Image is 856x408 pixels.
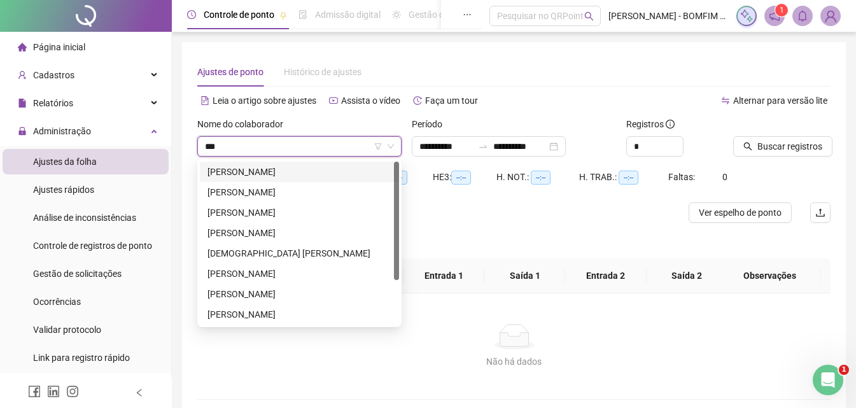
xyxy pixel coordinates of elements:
div: ITALE MERCÊS DE OLIVEIRA [200,243,399,264]
span: Ajustes da folha [33,157,97,167]
div: [DEMOGRAPHIC_DATA] [PERSON_NAME] [207,246,391,260]
span: filter [374,143,382,150]
label: Período [412,117,451,131]
div: LEVI GABRIEL PEREIRA DOS SANTOS PEIXOTO [200,264,399,284]
span: Controle de ponto [204,10,274,20]
span: Link para registro rápido [33,353,130,363]
span: Análise de inconsistências [33,213,136,223]
span: file [18,99,27,108]
img: 1027 [821,6,840,25]
span: history [413,96,422,105]
div: [PERSON_NAME] [207,185,391,199]
span: Admissão digital [315,10,381,20]
div: [PERSON_NAME] [207,267,391,281]
span: --:-- [531,171,551,185]
div: Não há dados [213,355,815,369]
span: Alternar para versão lite [733,95,827,106]
div: H. NOT.: [496,170,579,185]
div: [PERSON_NAME] [207,307,391,321]
span: facebook [28,385,41,398]
span: home [18,43,27,52]
span: Leia o artigo sobre ajustes [213,95,316,106]
span: --:-- [451,171,471,185]
span: down [387,143,395,150]
span: instagram [66,385,79,398]
span: Histórico de ajustes [284,67,361,77]
span: 0 [722,172,727,182]
span: clock-circle [187,10,196,19]
span: Relatórios [33,98,73,108]
span: bell [797,10,808,22]
span: Ver espelho de ponto [699,206,782,220]
span: sun [392,10,401,19]
th: Observações [718,258,821,293]
span: Registros [626,117,675,131]
div: EVERALDO DA CRUZ SANTOS JUNIOR [200,202,399,223]
iframe: Intercom live chat [813,365,843,395]
div: [PERSON_NAME] [207,287,391,301]
span: Controle de registros de ponto [33,241,152,251]
span: --:-- [619,171,638,185]
span: Observações [728,269,811,283]
span: Validar protocolo [33,325,101,335]
th: Saída 2 [647,258,727,293]
span: Cadastros [33,70,74,80]
button: Buscar registros [733,136,832,157]
span: swap [721,96,730,105]
span: youtube [329,96,338,105]
div: MARIA CLARA ROMERO [200,284,399,304]
span: search [584,11,594,21]
span: linkedin [47,385,60,398]
div: CARLA ERLENE FERNANDES JESUS [200,162,399,182]
sup: 1 [775,4,788,17]
span: Faltas: [668,172,697,182]
span: Administração [33,126,91,136]
span: Gestão de férias [409,10,473,20]
span: file-text [200,96,209,105]
span: info-circle [666,120,675,129]
span: Buscar registros [757,139,822,153]
div: HE 3: [433,170,496,185]
span: to [478,141,488,151]
span: ellipsis [463,10,472,19]
div: H. TRAB.: [579,170,668,185]
span: 1 [839,365,849,375]
th: Entrada 1 [403,258,484,293]
span: Ajustes de ponto [197,67,263,77]
span: Faça um tour [425,95,478,106]
span: 1 [780,6,784,15]
span: Ajustes rápidos [33,185,94,195]
div: ERENILTON SANTOS DE ALMEIDA [200,182,399,202]
span: search [743,142,752,151]
div: GERALDO PEREIRA ANDRADE JUNIOR [200,223,399,243]
span: notification [769,10,780,22]
div: [PERSON_NAME] [207,226,391,240]
label: Nome do colaborador [197,117,291,131]
span: Assista o vídeo [341,95,400,106]
span: pushpin [279,11,287,19]
span: file-done [298,10,307,19]
button: Ver espelho de ponto [689,202,792,223]
span: Gestão de solicitações [33,269,122,279]
span: swap-right [478,141,488,151]
span: left [135,388,144,397]
img: sparkle-icon.fc2bf0ac1784a2077858766a79e2daf3.svg [740,9,754,23]
div: [PERSON_NAME] [207,206,391,220]
span: upload [815,208,825,218]
span: Página inicial [33,42,85,52]
div: MARIA EDUARDA FERREIRA SANTOS [200,304,399,325]
span: lock [18,127,27,136]
div: [PERSON_NAME] [207,165,391,179]
span: Ocorrências [33,297,81,307]
span: [PERSON_NAME] - BOMFIM CONTABILIDADE E AUDITORIA S/S EPP [608,9,729,23]
th: Saída 1 [484,258,565,293]
th: Entrada 2 [565,258,646,293]
span: user-add [18,71,27,80]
